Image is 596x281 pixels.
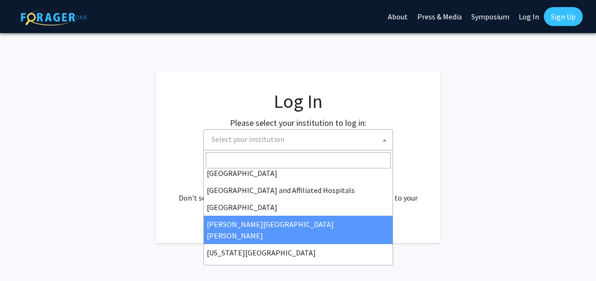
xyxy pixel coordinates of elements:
iframe: Chat [7,238,40,274]
span: Select your institution [203,129,393,150]
input: Search [206,152,391,168]
img: ForagerOne Logo [21,9,87,26]
span: Select your institution [211,134,284,144]
h1: Log In [175,90,422,113]
label: Please select your institution to log in: [230,116,367,129]
li: [PERSON_NAME][GEOGRAPHIC_DATA][PERSON_NAME] [204,216,393,244]
li: [GEOGRAPHIC_DATA] [204,199,393,216]
li: [PERSON_NAME][GEOGRAPHIC_DATA] [204,261,393,278]
li: [US_STATE][GEOGRAPHIC_DATA] [204,244,393,261]
span: Select your institution [208,130,393,149]
div: No account? . Don't see your institution? about bringing ForagerOne to your institution. [175,169,422,215]
li: [GEOGRAPHIC_DATA] and Affiliated Hospitals [204,182,393,199]
li: [GEOGRAPHIC_DATA] [204,165,393,182]
a: Sign Up [544,7,583,26]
